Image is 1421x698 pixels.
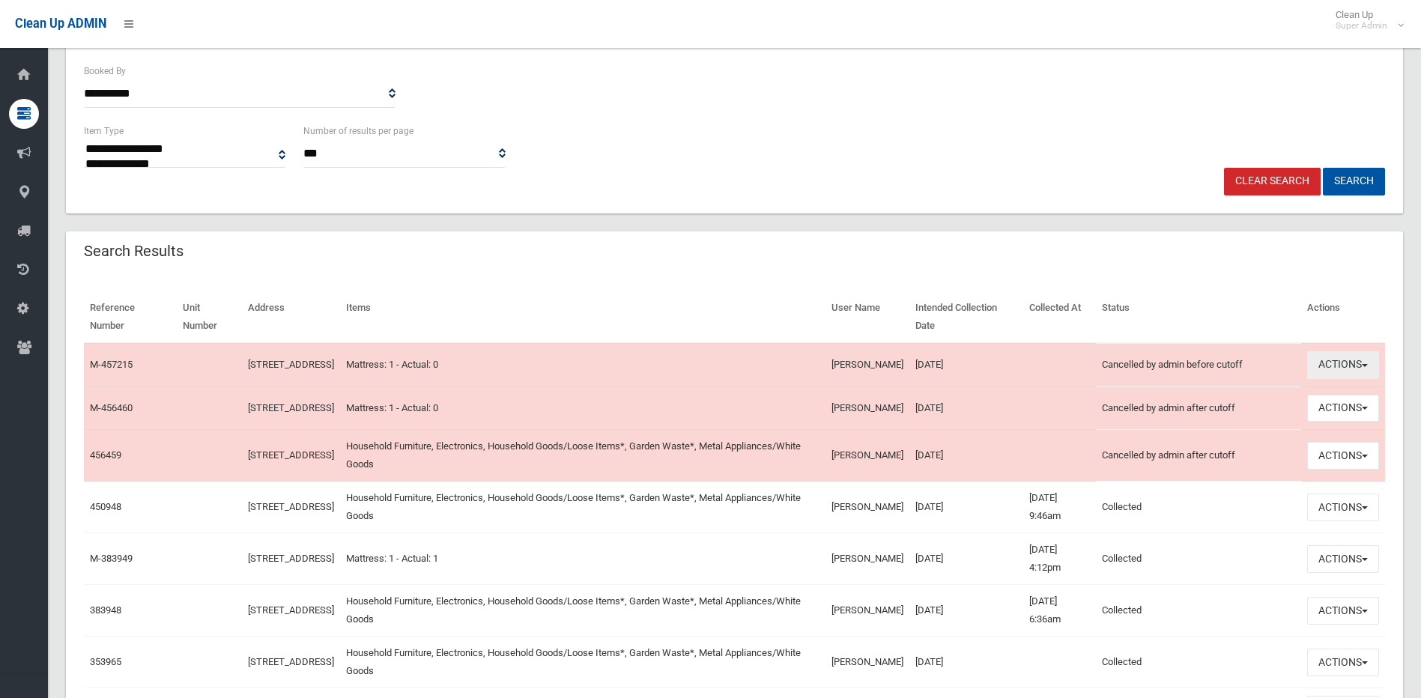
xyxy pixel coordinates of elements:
th: Status [1096,291,1301,343]
button: Actions [1307,351,1379,379]
th: Address [242,291,340,343]
td: Collected [1096,585,1301,637]
td: [DATE] [909,585,1023,637]
a: [STREET_ADDRESS] [248,604,334,616]
span: Clean Up ADMIN [15,16,106,31]
td: [DATE] [909,533,1023,585]
td: Mattress: 1 - Actual: 0 [340,386,825,430]
td: Mattress: 1 - Actual: 1 [340,533,825,585]
header: Search Results [66,237,202,266]
td: Household Furniture, Electronics, Household Goods/Loose Items*, Garden Waste*, Metal Appliances/W... [340,637,825,688]
th: Actions [1301,291,1385,343]
a: 353965 [90,656,121,667]
td: [DATE] [909,430,1023,482]
button: Actions [1307,649,1379,676]
td: Collected [1096,637,1301,688]
td: [PERSON_NAME] [825,386,909,430]
th: Unit Number [177,291,242,343]
td: Household Furniture, Electronics, Household Goods/Loose Items*, Garden Waste*, Metal Appliances/W... [340,482,825,533]
td: Cancelled by admin after cutoff [1096,430,1301,482]
td: [PERSON_NAME] [825,430,909,482]
td: [PERSON_NAME] [825,343,909,386]
td: [DATE] [909,386,1023,430]
a: [STREET_ADDRESS] [248,359,334,370]
a: M-456460 [90,402,133,413]
a: 383948 [90,604,121,616]
td: [DATE] [909,482,1023,533]
a: M-383949 [90,553,133,564]
td: [DATE] 9:46am [1023,482,1096,533]
td: Cancelled by admin after cutoff [1096,386,1301,430]
label: Number of results per page [303,123,413,139]
td: [DATE] [909,637,1023,688]
td: [PERSON_NAME] [825,637,909,688]
button: Search [1323,168,1385,195]
button: Actions [1307,494,1379,521]
td: Collected [1096,533,1301,585]
button: Actions [1307,395,1379,422]
th: Intended Collection Date [909,291,1023,343]
th: Collected At [1023,291,1096,343]
label: Booked By [84,63,126,79]
label: Item Type [84,123,124,139]
a: [STREET_ADDRESS] [248,402,334,413]
button: Actions [1307,545,1379,573]
td: Collected [1096,482,1301,533]
a: 450948 [90,501,121,512]
a: 456459 [90,449,121,461]
td: Mattress: 1 - Actual: 0 [340,343,825,386]
td: [DATE] 4:12pm [1023,533,1096,585]
td: Household Furniture, Electronics, Household Goods/Loose Items*, Garden Waste*, Metal Appliances/W... [340,430,825,482]
th: User Name [825,291,909,343]
td: [PERSON_NAME] [825,533,909,585]
span: Clean Up [1328,9,1402,31]
td: [DATE] 6:36am [1023,585,1096,637]
button: Actions [1307,442,1379,470]
td: Cancelled by admin before cutoff [1096,343,1301,386]
td: [PERSON_NAME] [825,482,909,533]
a: [STREET_ADDRESS] [248,656,334,667]
td: [PERSON_NAME] [825,585,909,637]
a: Clear Search [1224,168,1321,195]
td: [DATE] [909,343,1023,386]
a: [STREET_ADDRESS] [248,449,334,461]
a: M-457215 [90,359,133,370]
th: Reference Number [84,291,177,343]
td: Household Furniture, Electronics, Household Goods/Loose Items*, Garden Waste*, Metal Appliances/W... [340,585,825,637]
a: [STREET_ADDRESS] [248,501,334,512]
a: [STREET_ADDRESS] [248,553,334,564]
small: Super Admin [1336,20,1387,31]
button: Actions [1307,597,1379,625]
th: Items [340,291,825,343]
